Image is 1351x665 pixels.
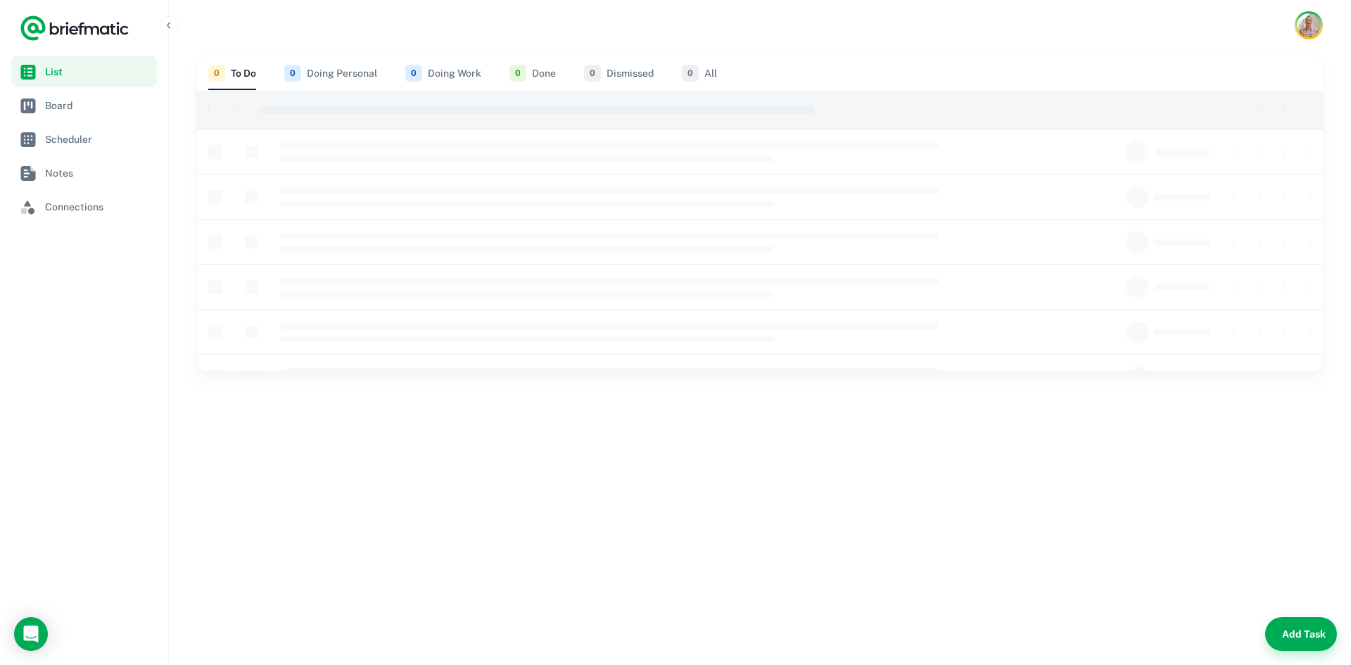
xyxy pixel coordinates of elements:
a: Board [11,90,157,121]
span: Scheduler [45,132,151,147]
span: 0 [584,65,601,82]
span: 0 [509,65,526,82]
button: Account button [1295,11,1323,39]
span: 0 [208,65,225,82]
button: All [682,56,717,90]
a: List [11,56,157,87]
button: Done [509,56,556,90]
span: 0 [284,65,301,82]
a: Logo [20,14,129,42]
span: Notes [45,165,151,181]
span: List [45,64,151,80]
span: Connections [45,199,151,215]
a: Connections [11,191,157,222]
a: Scheduler [11,124,157,155]
button: Doing Work [405,56,481,90]
span: 0 [682,65,699,82]
img: Rob Mark [1297,13,1321,37]
div: Load Chat [14,617,48,651]
span: Board [45,98,151,113]
button: Doing Personal [284,56,377,90]
a: Notes [11,158,157,189]
span: 0 [405,65,422,82]
button: Add Task [1265,617,1337,651]
button: Dismissed [584,56,654,90]
button: To Do [208,56,256,90]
